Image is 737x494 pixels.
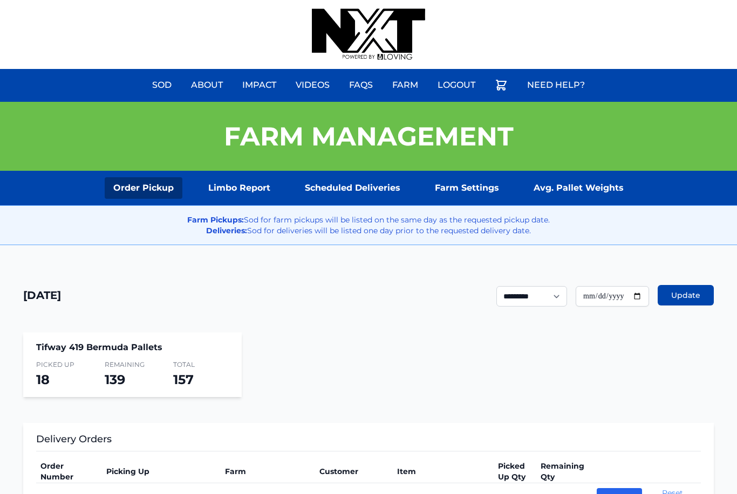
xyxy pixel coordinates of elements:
span: Remaining [105,360,160,369]
img: nextdaysod.com Logo [312,9,425,60]
th: Order Number [36,460,102,483]
a: Limbo Report [200,177,279,199]
a: Logout [431,72,482,98]
h3: Delivery Orders [36,432,701,451]
span: Total [173,360,229,369]
th: Picking Up [102,460,221,483]
a: Order Pickup [105,177,182,199]
strong: Farm Pickups: [187,215,244,225]
th: Farm [221,460,315,483]
a: Scheduled Deliveries [296,177,409,199]
span: Update [671,290,700,301]
a: Impact [236,72,283,98]
a: About [185,72,229,98]
th: Customer [315,460,393,483]
th: Picked Up Qty [494,460,536,483]
a: FAQs [343,72,379,98]
h1: [DATE] [23,288,61,303]
span: 18 [36,372,50,387]
strong: Deliveries: [206,226,247,235]
a: Videos [289,72,336,98]
th: Remaining Qty [536,460,592,483]
span: 157 [173,372,194,387]
button: Update [658,285,714,305]
span: Picked Up [36,360,92,369]
a: Need Help? [521,72,591,98]
a: Avg. Pallet Weights [525,177,632,199]
h4: Tifway 419 Bermuda Pallets [36,341,229,354]
th: Item [393,460,494,483]
h1: Farm Management [224,123,514,149]
a: Sod [146,72,178,98]
a: Farm [386,72,425,98]
a: Farm Settings [426,177,508,199]
span: 139 [105,372,125,387]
